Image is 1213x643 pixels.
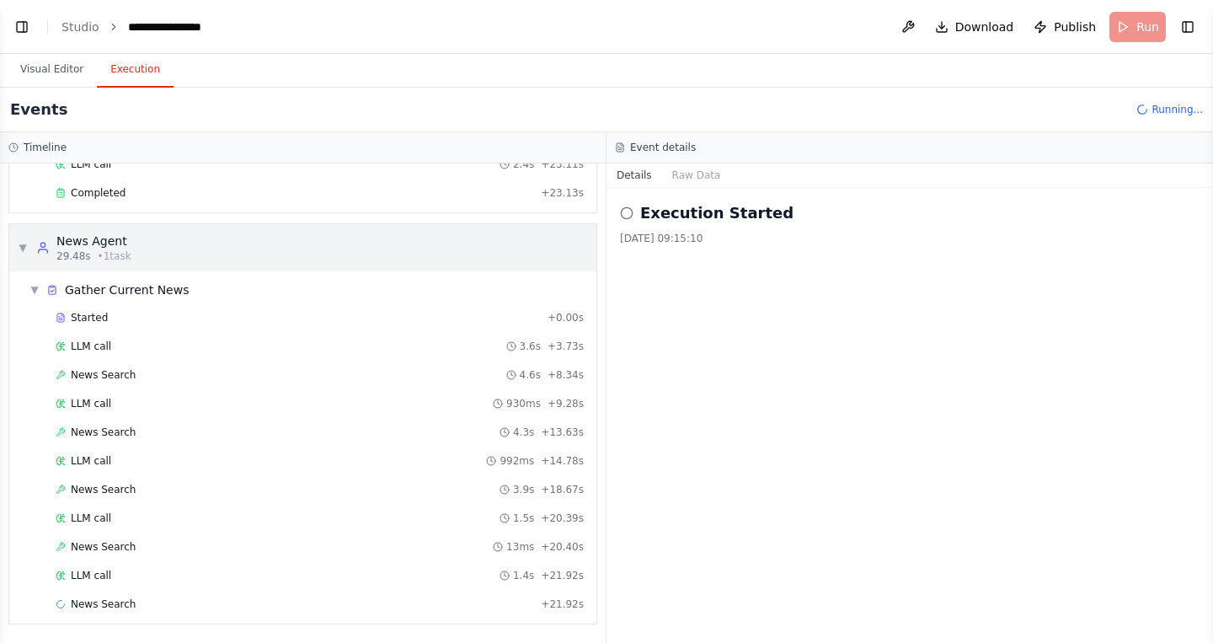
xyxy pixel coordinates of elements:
button: Publish [1027,12,1103,42]
span: + 20.40s [541,540,584,554]
span: 29.48s [56,249,91,263]
span: LLM call [71,569,111,582]
span: LLM call [71,454,111,468]
span: + 20.39s [541,512,584,525]
button: Show right sidebar [1176,15,1200,39]
span: 1.5s [513,512,534,525]
span: LLM call [71,397,111,410]
span: 2.4s [513,158,534,171]
span: Started [71,311,108,324]
span: LLM call [71,158,111,171]
span: News Search [71,483,136,496]
span: + 8.34s [548,368,584,382]
div: Gather Current News [65,281,189,298]
h2: Events [10,98,67,121]
button: Details [606,163,662,187]
span: 13ms [506,540,534,554]
span: 4.3s [513,426,534,439]
button: Show left sidebar [10,15,34,39]
span: 4.6s [520,368,541,382]
button: Raw Data [662,163,731,187]
span: News Search [71,540,136,554]
span: + 23.13s [541,186,584,200]
span: LLM call [71,512,111,525]
span: Completed [71,186,126,200]
span: • 1 task [98,249,131,263]
span: + 3.73s [548,340,584,353]
button: Visual Editor [7,52,97,88]
div: [DATE] 09:15:10 [620,232,1200,245]
span: + 13.63s [541,426,584,439]
button: Download [928,12,1021,42]
span: ▼ [18,241,28,255]
span: + 21.92s [541,569,584,582]
h3: Timeline [24,141,67,154]
div: News Agent [56,233,131,249]
span: + 9.28s [548,397,584,410]
span: ▼ [29,283,40,297]
span: LLM call [71,340,111,353]
nav: breadcrumb [61,19,228,35]
span: 3.6s [520,340,541,353]
span: 1.4s [513,569,534,582]
span: 992ms [500,454,534,468]
span: News Search [71,426,136,439]
span: Publish [1054,19,1096,35]
span: Running... [1152,103,1203,116]
button: Execution [97,52,174,88]
h2: Execution Started [640,201,794,225]
span: + 23.11s [541,158,584,171]
span: Download [955,19,1014,35]
span: 930ms [506,397,541,410]
span: + 0.00s [548,311,584,324]
span: News Search [71,368,136,382]
span: + 14.78s [541,454,584,468]
a: Studio [61,20,99,34]
span: + 18.67s [541,483,584,496]
span: News Search [71,597,136,611]
span: + 21.92s [541,597,584,611]
span: 3.9s [513,483,534,496]
h3: Event details [630,141,696,154]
